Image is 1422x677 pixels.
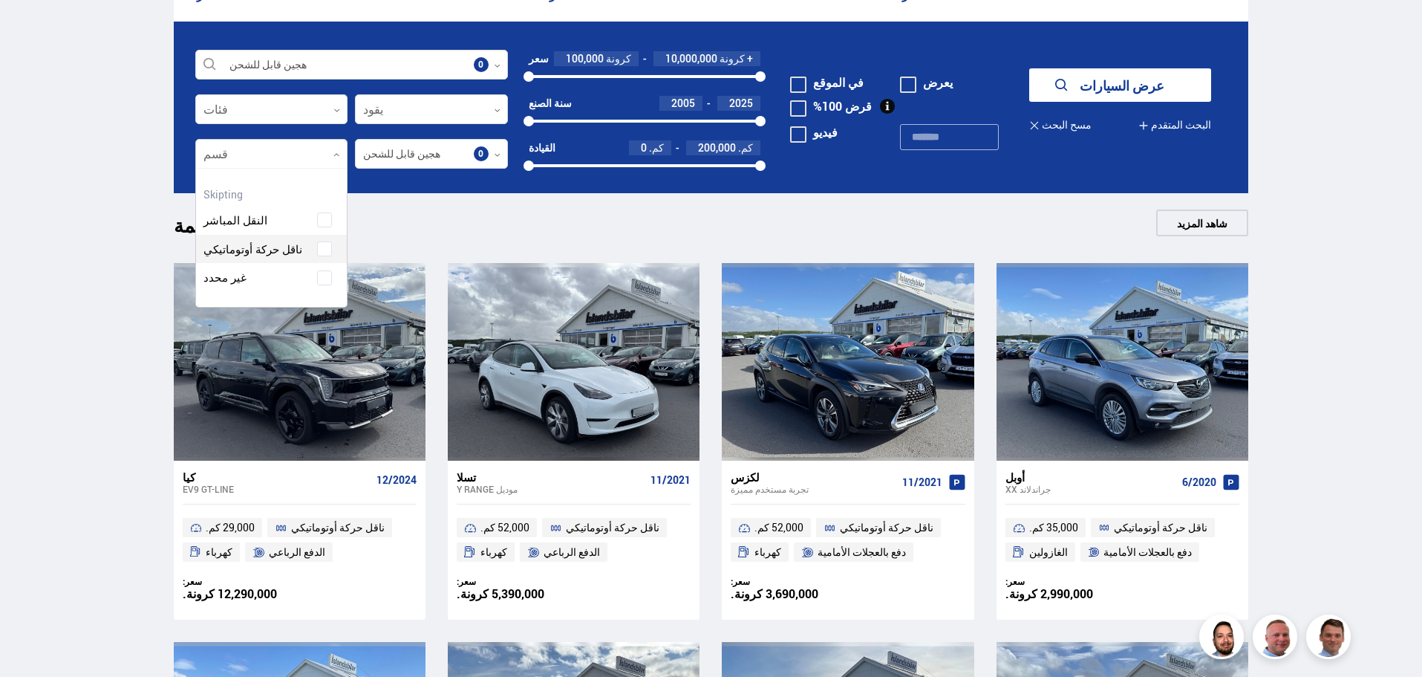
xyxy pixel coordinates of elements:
font: غير محدد [203,270,247,285]
font: القيادة [529,140,555,155]
font: دفع بالعجلات الأمامية [818,545,906,559]
font: كهرباء [754,545,781,559]
button: افتح أداة الدردشة المباشرة [12,6,56,51]
font: 2005 [671,96,695,110]
a: شاهد المزيد [1156,210,1248,236]
font: 6/2020 [1182,475,1216,489]
font: 52,000 كم. [754,520,803,534]
font: كهرباء [206,545,232,559]
a: تسلا موديل Y RANGE 11/2021 52,000 كم. ناقل حركة أوتوماتيكي كهرباء الدفع الرباعي سعر: 5,390,000 كر... [448,461,699,620]
font: فيديو [813,124,838,140]
button: البحث المتقدم [1138,108,1211,142]
font: 100,000 [566,51,604,65]
font: ناقل حركة أوتوماتيكي [203,242,302,256]
font: سعر: [183,575,202,587]
font: كيا [183,470,195,485]
font: 3,690,000 كرونة. [731,586,818,602]
font: أوبل [1005,470,1025,485]
font: النقل المباشر [203,213,267,227]
font: كرونة [720,51,745,65]
font: 35,000 كم. [1029,520,1078,534]
font: موديل Y RANGE [457,483,518,495]
font: شاهد المزيد [1177,216,1227,230]
font: تسلا [457,470,476,485]
font: جراندلاند XX [1005,483,1051,495]
font: 11/2021 [902,475,942,489]
font: جديد في القائمة [174,212,299,239]
font: الدفع الرباعي [544,545,600,559]
font: ناقل حركة أوتوماتيكي [291,520,385,534]
img: siFngHWaQ9KaOqBr.png [1255,617,1299,661]
font: سعر: [731,575,750,587]
font: سعر: [457,575,476,587]
font: في الموقع [813,74,864,91]
button: عرض السيارات [1029,68,1211,102]
font: 10,000,000 [665,51,717,65]
font: كم. [738,140,753,155]
a: كيا EV9 GT-LINE 12/2024 29,000 كم. ناقل حركة أوتوماتيكي كهرباء الدفع الرباعي سعر: 12,290,000 كرونة. [174,461,425,620]
button: مسح البحث [1029,108,1092,142]
font: عرض السيارات [1080,77,1164,94]
font: 29,000 كم. [206,520,255,534]
img: nhp88E3Fdnt1Opn2.png [1201,617,1246,661]
font: كرونة [606,51,631,65]
font: قرض 100% [813,98,872,114]
font: 11/2021 [650,473,691,487]
font: 5,390,000 كرونة. [457,586,544,602]
font: سعر [529,51,549,65]
font: سنة الصنع [529,96,572,110]
font: 0 [641,140,647,155]
font: ناقل حركة أوتوماتيكي [566,520,659,534]
font: كهرباء [480,545,507,559]
font: 52,000 كم. [480,520,529,534]
font: ناقل حركة أوتوماتيكي [1114,520,1207,534]
font: البحث المتقدم [1151,117,1211,132]
font: سعر: [1005,575,1025,587]
a: أوبل جراندلاند XX 6/2020 35,000 كم. ناقل حركة أوتوماتيكي الغازولين دفع بالعجلات الأمامية سعر: 2,9... [997,461,1248,620]
img: FbJEzSuNWCJXmdc-.webp [1308,617,1353,661]
font: الغازولين [1029,545,1068,559]
font: دفع بالعجلات الأمامية [1103,545,1192,559]
font: 2025 [729,96,753,110]
font: يعرض [923,74,953,91]
font: لكزس [731,470,760,485]
font: ناقل حركة أوتوماتيكي [840,520,933,534]
font: مسح البحث [1042,117,1092,132]
font: 12,290,000 كرونة. [183,586,277,602]
font: EV9 GT-LINE [183,483,234,495]
font: الدفع الرباعي [269,545,325,559]
font: 200,000 [698,140,736,155]
font: تجربة مستخدم مميزة [731,483,809,495]
a: لكزس تجربة مستخدم مميزة 11/2021 52,000 كم. ناقل حركة أوتوماتيكي كهرباء دفع بالعجلات الأمامية سعر:... [722,461,973,620]
font: 2,990,000 كرونة. [1005,586,1093,602]
font: كم. [649,140,664,155]
font: + [747,51,753,65]
font: 12/2024 [376,473,417,487]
